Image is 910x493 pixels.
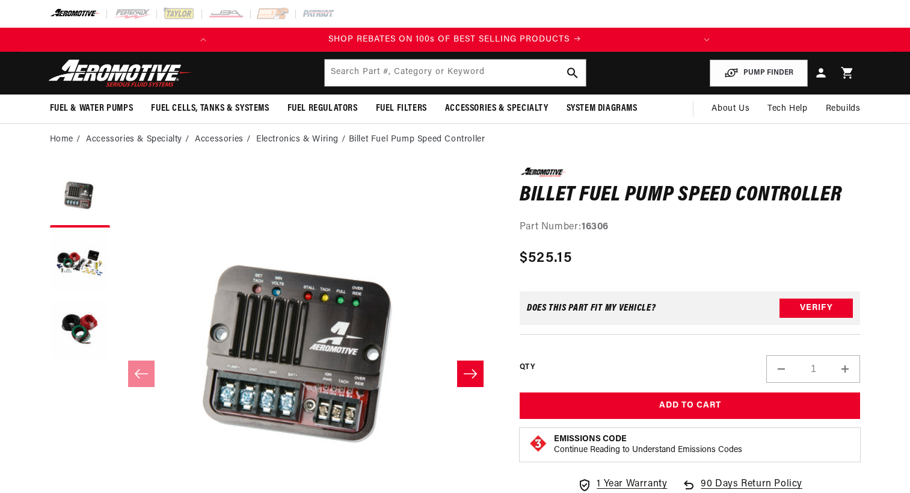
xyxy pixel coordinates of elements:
[758,95,816,123] summary: Tech Help
[767,102,807,116] span: Tech Help
[367,95,436,123] summary: Fuel Filters
[195,133,244,146] a: Accessories
[215,33,695,46] div: Announcement
[50,102,134,115] span: Fuel & Water Pumps
[256,133,339,146] a: Electronics & Wiring
[710,60,808,87] button: PUMP FINDER
[45,59,195,87] img: Aeromotive
[554,445,742,456] p: Continue Reading to Understand Emissions Codes
[50,133,73,146] a: Home
[215,33,695,46] div: 1 of 2
[695,28,719,52] button: Translation missing: en.sections.announcements.next_announcement
[349,133,485,146] li: Billet Fuel Pump Speed Controller
[826,102,861,116] span: Rebuilds
[554,435,627,444] strong: Emissions Code
[445,102,549,115] span: Accessories & Specialty
[520,186,861,205] h1: Billet Fuel Pump Speed Controller
[50,300,110,360] button: Load image 3 in gallery view
[325,60,586,86] input: Search by Part Number, Category or Keyword
[567,102,638,115] span: System Diagrams
[50,167,110,228] button: Load image 1 in gallery view
[328,35,570,44] span: SHOP REBATES ON 100s OF BEST SELLING PRODUCTS
[527,303,656,313] div: Does This part fit My vehicle?
[559,60,586,86] button: search button
[142,95,278,123] summary: Fuel Cells, Tanks & Systems
[50,234,110,294] button: Load image 2 in gallery view
[128,361,155,387] button: Slide left
[529,434,548,453] img: Emissions code
[558,95,647,123] summary: System Diagrams
[582,222,609,232] strong: 16306
[278,95,367,123] summary: Fuel Regulators
[702,95,758,123] a: About Us
[520,247,572,269] span: $525.15
[817,95,870,123] summary: Rebuilds
[554,434,742,456] button: Emissions CodeContinue Reading to Understand Emissions Codes
[287,102,358,115] span: Fuel Regulators
[457,361,484,387] button: Slide right
[41,95,143,123] summary: Fuel & Water Pumps
[86,133,192,146] li: Accessories & Specialty
[436,95,558,123] summary: Accessories & Specialty
[50,133,861,146] nav: breadcrumbs
[20,28,891,52] slideshow-component: Translation missing: en.sections.announcements.announcement_bar
[779,299,853,318] button: Verify
[520,392,861,420] button: Add to Cart
[712,104,749,113] span: About Us
[376,102,427,115] span: Fuel Filters
[151,102,269,115] span: Fuel Cells, Tanks & Systems
[520,220,861,235] div: Part Number:
[520,362,535,373] label: QTY
[191,28,215,52] button: Translation missing: en.sections.announcements.previous_announcement
[215,33,695,46] a: SHOP REBATES ON 100s OF BEST SELLING PRODUCTS
[597,477,667,492] span: 1 Year Warranty
[577,477,667,492] a: 1 Year Warranty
